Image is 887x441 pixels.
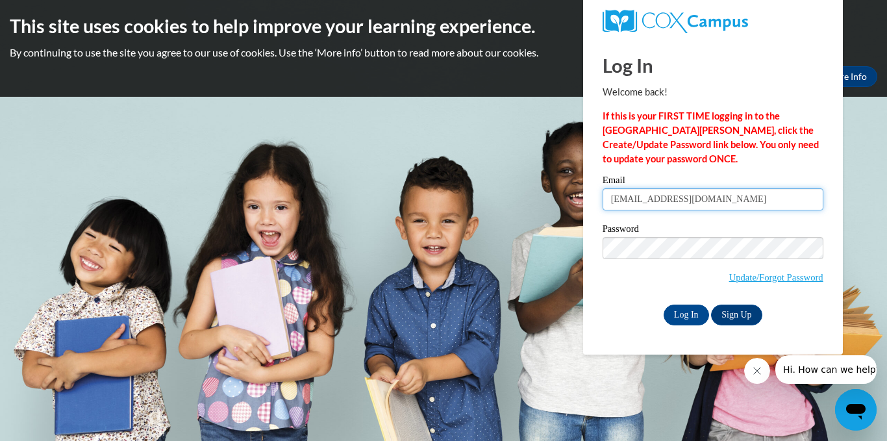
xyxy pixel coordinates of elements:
[10,13,877,39] h2: This site uses cookies to help improve your learning experience.
[711,305,762,325] a: Sign Up
[10,45,877,60] p: By continuing to use the site you agree to our use of cookies. Use the ‘More info’ button to read...
[603,10,748,33] img: COX Campus
[816,66,877,87] a: More Info
[8,9,105,19] span: Hi. How can we help?
[775,355,877,384] iframe: Message from company
[664,305,709,325] input: Log In
[744,358,770,384] iframe: Close message
[835,389,877,431] iframe: Button to launch messaging window
[603,52,823,79] h1: Log In
[603,224,823,237] label: Password
[603,110,819,164] strong: If this is your FIRST TIME logging in to the [GEOGRAPHIC_DATA][PERSON_NAME], click the Create/Upd...
[603,85,823,99] p: Welcome back!
[603,10,823,33] a: COX Campus
[729,272,823,283] a: Update/Forgot Password
[603,175,823,188] label: Email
